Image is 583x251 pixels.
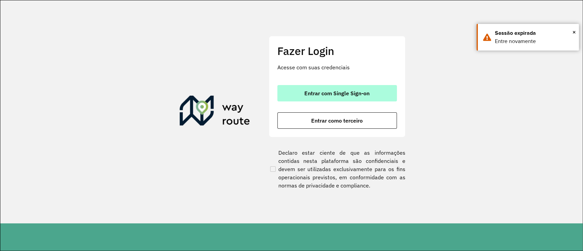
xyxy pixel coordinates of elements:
[277,112,397,129] button: button
[277,85,397,101] button: button
[572,27,576,37] button: Close
[180,96,250,128] img: Roteirizador AmbevTech
[269,149,405,190] label: Declaro estar ciente de que as informações contidas nesta plataforma são confidenciais e devem se...
[304,90,370,96] span: Entrar com Single Sign-on
[495,29,574,37] div: Sessão expirada
[572,27,576,37] span: ×
[277,44,397,57] h2: Fazer Login
[311,118,363,123] span: Entrar como terceiro
[495,37,574,45] div: Entre novamente
[277,63,397,71] p: Acesse com suas credenciais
